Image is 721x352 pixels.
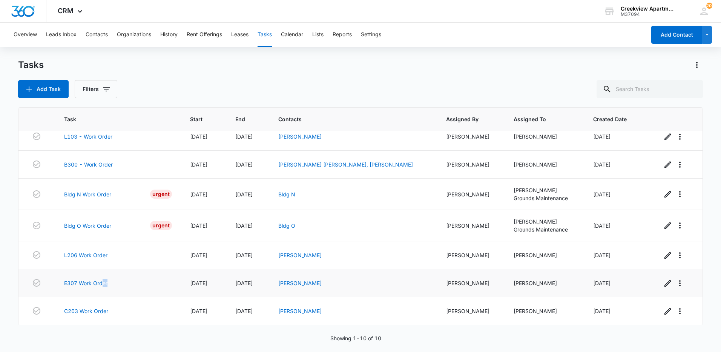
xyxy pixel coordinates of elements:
[58,7,74,15] span: CRM
[446,133,495,140] div: [PERSON_NAME]
[190,252,207,258] span: [DATE]
[312,23,324,47] button: Lists
[446,222,495,230] div: [PERSON_NAME]
[278,252,322,258] a: [PERSON_NAME]
[691,59,703,71] button: Actions
[514,307,575,315] div: [PERSON_NAME]
[514,115,564,123] span: Assigned To
[593,280,611,286] span: [DATE]
[235,222,253,229] span: [DATE]
[190,133,207,140] span: [DATE]
[18,80,69,98] button: Add Task
[593,161,611,168] span: [DATE]
[187,23,222,47] button: Rent Offerings
[278,280,322,286] a: [PERSON_NAME]
[446,161,495,168] div: [PERSON_NAME]
[514,186,575,194] div: [PERSON_NAME]
[86,23,108,47] button: Contacts
[593,133,611,140] span: [DATE]
[514,225,575,233] div: Grounds Maintenance
[235,191,253,198] span: [DATE]
[150,190,172,199] div: Urgent
[278,308,322,314] a: [PERSON_NAME]
[593,115,633,123] span: Created Date
[46,23,77,47] button: Leads Inbox
[278,222,295,229] a: Bldg O
[64,161,113,168] a: B300 - Work Order
[150,221,172,230] div: Urgent
[514,194,575,202] div: Grounds Maintenance
[64,190,111,198] a: Bldg N Work Order
[514,161,575,168] div: [PERSON_NAME]
[446,115,485,123] span: Assigned By
[117,23,151,47] button: Organizations
[258,23,272,47] button: Tasks
[593,252,611,258] span: [DATE]
[235,133,253,140] span: [DATE]
[621,6,676,12] div: account name
[235,308,253,314] span: [DATE]
[231,23,249,47] button: Leases
[446,279,495,287] div: [PERSON_NAME]
[14,23,37,47] button: Overview
[278,133,322,140] a: [PERSON_NAME]
[190,161,207,168] span: [DATE]
[190,308,207,314] span: [DATE]
[190,191,207,198] span: [DATE]
[593,308,611,314] span: [DATE]
[651,26,702,44] button: Add Contact
[621,12,676,17] div: account id
[446,307,495,315] div: [PERSON_NAME]
[75,80,117,98] button: Filters
[361,23,381,47] button: Settings
[333,23,352,47] button: Reports
[278,115,417,123] span: Contacts
[597,80,703,98] input: Search Tasks
[64,251,107,259] a: L206 Work Order
[514,279,575,287] div: [PERSON_NAME]
[330,334,381,342] p: Showing 1-10 of 10
[64,133,112,140] a: L103 - Work Order
[235,161,253,168] span: [DATE]
[235,280,253,286] span: [DATE]
[64,222,111,230] a: Bldg O Work Order
[190,280,207,286] span: [DATE]
[278,191,295,198] a: Bldg N
[281,23,303,47] button: Calendar
[235,252,253,258] span: [DATE]
[190,115,207,123] span: Start
[593,222,611,229] span: [DATE]
[514,251,575,259] div: [PERSON_NAME]
[446,190,495,198] div: [PERSON_NAME]
[278,161,413,168] a: [PERSON_NAME] [PERSON_NAME], [PERSON_NAME]
[190,222,207,229] span: [DATE]
[64,115,161,123] span: Task
[64,279,107,287] a: E307 Work Order
[18,59,44,71] h1: Tasks
[706,3,712,9] div: notifications count
[160,23,178,47] button: History
[446,251,495,259] div: [PERSON_NAME]
[593,191,611,198] span: [DATE]
[235,115,249,123] span: End
[514,218,575,225] div: [PERSON_NAME]
[706,3,712,9] span: 200
[514,133,575,140] div: [PERSON_NAME]
[64,307,108,315] a: C203 Work Order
